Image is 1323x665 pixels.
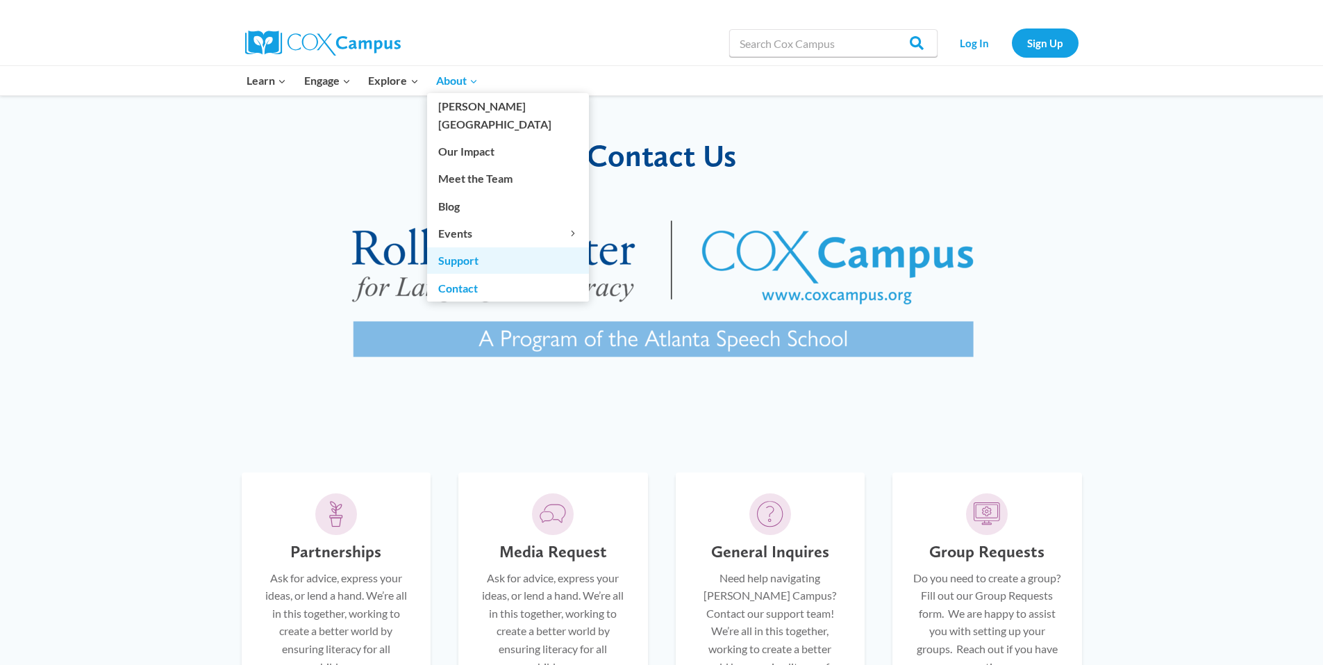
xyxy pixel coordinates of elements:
[711,542,829,562] h5: General Inquires
[238,66,296,95] button: Child menu of Learn
[360,66,428,95] button: Child menu of Explore
[238,66,487,95] nav: Primary Navigation
[587,137,736,174] span: Contact Us
[290,542,381,562] h5: Partnerships
[427,192,589,219] a: Blog
[427,220,589,247] button: Child menu of Events
[427,247,589,274] a: Support
[1012,28,1079,57] a: Sign Up
[427,165,589,192] a: Meet the Team
[729,29,938,57] input: Search Cox Campus
[427,93,589,138] a: [PERSON_NAME][GEOGRAPHIC_DATA]
[245,31,401,56] img: Cox Campus
[499,542,607,562] h5: Media Request
[295,66,360,95] button: Child menu of Engage
[306,188,1017,403] img: RollinsCox combined logo
[427,66,487,95] button: Child menu of About
[427,274,589,301] a: Contact
[427,138,589,165] a: Our Impact
[929,542,1045,562] h5: Group Requests
[945,28,1005,57] a: Log In
[945,28,1079,57] nav: Secondary Navigation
